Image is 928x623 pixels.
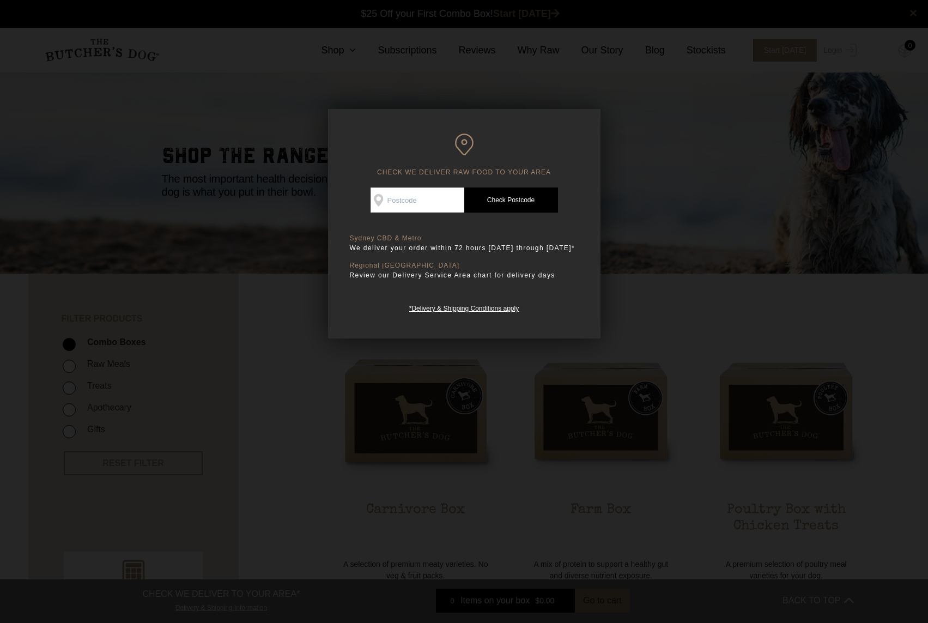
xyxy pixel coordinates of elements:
h6: CHECK WE DELIVER RAW FOOD TO YOUR AREA [350,134,579,177]
input: Postcode [371,187,464,213]
a: Check Postcode [464,187,558,213]
p: Sydney CBD & Metro [350,234,579,243]
p: Regional [GEOGRAPHIC_DATA] [350,262,579,270]
p: We deliver your order within 72 hours [DATE] through [DATE]* [350,243,579,253]
p: Review our Delivery Service Area chart for delivery days [350,270,579,281]
a: *Delivery & Shipping Conditions apply [409,302,519,312]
